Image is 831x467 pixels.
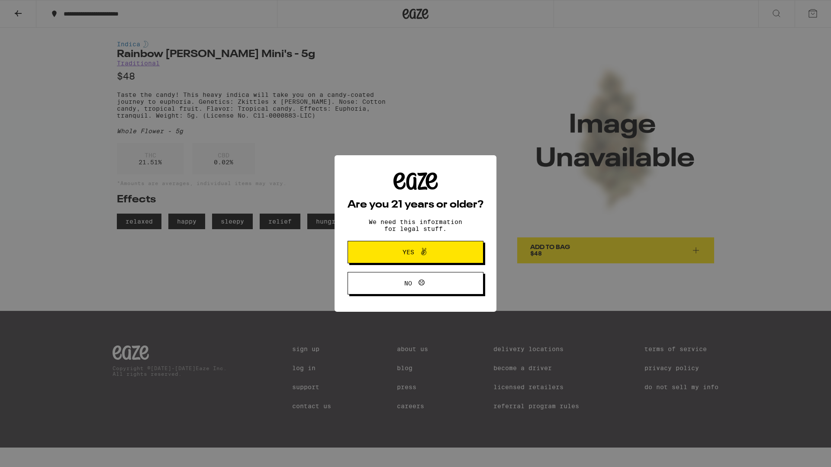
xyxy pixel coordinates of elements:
[348,241,483,263] button: Yes
[348,200,483,210] h2: Are you 21 years or older?
[348,272,483,294] button: No
[404,280,412,286] span: No
[361,218,470,232] p: We need this information for legal stuff.
[403,249,414,255] span: Yes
